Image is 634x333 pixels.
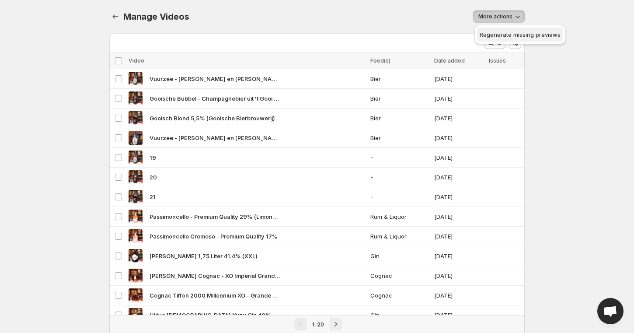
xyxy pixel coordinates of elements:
[150,311,271,319] span: Ukiyo [DEMOGRAPHIC_DATA] Yuzu Gin 40%
[150,173,157,182] span: 20
[129,57,144,64] span: Video
[478,13,512,20] span: More actions
[370,173,429,182] span: -
[150,271,281,280] span: [PERSON_NAME] Cognac - XO Imperial Grande Champagne 40% (in luxury case incl. glass stopper)
[432,227,487,246] td: [DATE]
[473,11,525,23] button: More actions
[129,269,143,283] img: Jean Fillioux Cognac - XO Imperial Grande Champagne 40% (in luxury case incl. glass stopper)
[150,74,281,83] span: Vuurzee - [PERSON_NAME] en [PERSON_NAME] - Cuvée de Prestige 8,5%
[432,246,487,266] td: [DATE]
[370,193,429,201] span: -
[480,31,561,38] span: Regenerate missing previews
[370,153,429,162] span: -
[370,114,429,123] span: Bier
[129,190,143,204] img: 21
[432,128,487,148] td: [DATE]
[432,286,487,305] td: [DATE]
[370,212,429,221] span: Rum & Liquor
[432,69,487,89] td: [DATE]
[370,133,429,142] span: Bier
[129,210,143,224] img: Passimoncello - Premium Quality 29% (Limoncello)
[432,148,487,168] td: [DATE]
[432,109,487,128] td: [DATE]
[129,72,143,86] img: Vuurzee - de Goede en de Stoute - Cuvée de Prestige 8,5%
[370,271,429,280] span: Cognac
[432,305,487,325] td: [DATE]
[370,74,429,83] span: Bier
[312,321,324,328] span: 1-20
[150,153,156,162] span: 19
[432,89,487,109] td: [DATE]
[129,111,143,125] img: Gooisch Blond 5,5% (Gooische Bierbrouwerij)
[370,252,429,260] span: Gin
[370,57,390,64] span: Feed(s)
[129,229,143,243] img: Passimoncello Cremoso - Premium Quality 17%
[129,249,143,263] img: Hendrick's Gin 1,75 Liter 41.4% (XXL)
[370,94,429,103] span: Bier
[129,131,143,145] img: Vuurzee - de Goede en de Stoute - Cuvée de Prestige 8,5% XXL (6 liter)
[432,168,487,187] td: [DATE]
[109,11,122,23] button: Manage Videos
[150,291,281,300] span: Cognac Tiffon 2000 Millennium XO - Grande Champagne
[109,315,525,333] nav: Pagination
[123,11,189,22] span: Manage Videos
[150,193,156,201] span: 21
[370,232,429,241] span: Rum & Liquor
[150,114,275,123] span: Gooisch Blond 5,5% (Gooische Bierbrouwerij)
[150,252,258,260] span: [PERSON_NAME] 1,75 Liter 41.4% (XXL)
[370,311,429,319] span: Gin
[150,133,281,142] span: Vuurzee - [PERSON_NAME] en [PERSON_NAME] - Cuvée de Prestige 8,5% XXL (6 liter)
[129,151,143,165] img: 19
[129,308,143,322] img: Ukiyo Japanese Yuzu Gin 40%
[370,291,429,300] span: Cognac
[489,57,506,64] span: Issues
[129,288,143,302] img: Cognac Tiffon 2000 Millennium XO - Grande Champagne
[330,318,342,330] button: Next
[150,212,281,221] span: Passimoncello - Premium Quality 29% (Limoncello)
[432,266,487,286] td: [DATE]
[129,170,143,184] img: 20
[432,207,487,227] td: [DATE]
[129,91,143,105] img: Gooische Bubbel - Champagnebier uit 't Gooi 9% (Gooische Bierbrouwerij)
[150,232,278,241] span: Passimoncello Cremoso - Premium Quality 17%
[477,28,563,42] button: Regenerate missing previews
[432,187,487,207] td: [DATE]
[150,94,281,103] span: Gooische Bubbel - Champagnebier uit 't Gooi 9% (Gooische Bierbrouwerij)
[434,57,465,64] span: Date added
[597,298,624,324] div: Open chat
